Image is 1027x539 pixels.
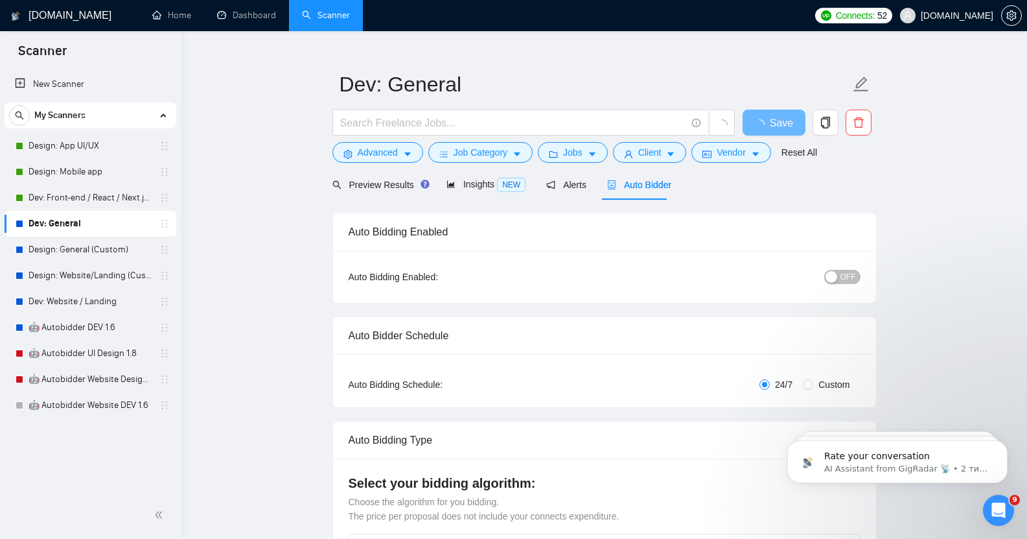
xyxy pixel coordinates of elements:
[29,159,152,185] a: Design: Mobile app
[29,289,152,315] a: Dev: Website / Landing
[29,366,152,392] a: 🤖 Autobidder Website Design 1.8
[152,10,191,21] a: homeHome
[853,76,870,93] span: edit
[666,149,675,159] span: caret-down
[159,193,170,203] span: holder
[159,245,170,255] span: holder
[607,180,616,189] span: robot
[34,102,86,128] span: My Scanners
[332,180,341,189] span: search
[1010,495,1020,505] span: 9
[159,141,170,151] span: holder
[439,149,448,159] span: bars
[813,377,855,392] span: Custom
[332,180,426,190] span: Preview Results
[702,149,711,159] span: idcard
[813,110,838,136] button: copy
[563,145,583,160] span: Jobs
[159,348,170,359] span: holder
[349,422,860,459] div: Auto Bidding Type
[751,149,760,159] span: caret-down
[446,179,525,189] span: Insights
[159,296,170,307] span: holder
[1002,10,1021,21] span: setting
[624,149,633,159] span: user
[10,111,29,120] span: search
[29,315,152,341] a: 🤖 Autobidder DEV 1.6
[743,110,805,136] button: Save
[403,149,412,159] span: caret-down
[29,185,152,211] a: Dev: Front-end / React / Next.js / WebGL / GSAP
[770,115,793,131] span: Save
[607,180,671,190] span: Auto Bidder
[29,392,152,418] a: 🤖 Autobidder Website DEV 1.6
[349,213,860,250] div: Auto Bidding Enabled
[11,6,20,27] img: logo
[349,377,519,392] div: Auto Bidding Schedule:
[716,119,728,131] span: loading
[358,145,398,160] span: Advanced
[903,11,912,20] span: user
[340,115,686,131] input: Search Freelance Jobs...
[5,71,176,97] li: New Scanner
[781,145,817,160] a: Reset All
[29,341,152,366] a: 🤖 Autobidder UI Design 1.8
[754,119,770,130] span: loading
[768,413,1027,504] iframe: Intercom notifications повідомлення
[302,10,350,21] a: searchScanner
[691,142,770,163] button: idcardVendorcaret-down
[217,10,276,21] a: dashboardDashboard
[8,42,77,69] span: Scanner
[29,237,152,263] a: Design: General (Custom)
[717,145,745,160] span: Vendor
[770,377,798,392] span: 24/7
[5,102,176,418] li: My Scanners
[877,8,887,23] span: 52
[538,142,608,163] button: folderJobscaret-down
[546,180,586,190] span: Alerts
[349,474,860,492] h4: Select your bidding algorithm:
[638,145,662,160] span: Client
[513,149,522,159] span: caret-down
[29,263,152,289] a: Design: Website/Landing (Custom)
[159,400,170,411] span: holder
[349,497,619,521] span: Choose the algorithm for you bidding. The price per proposal does not include your connects expen...
[813,117,838,128] span: copy
[154,509,167,521] span: double-left
[15,71,166,97] a: New Scanner
[454,145,507,160] span: Job Category
[9,105,30,126] button: search
[846,110,871,136] button: delete
[1001,5,1022,26] button: setting
[692,119,700,127] span: info-circle
[349,270,519,284] div: Auto Bidding Enabled:
[588,149,597,159] span: caret-down
[419,178,431,190] div: Tooltip anchor
[846,117,871,128] span: delete
[1001,10,1022,21] a: setting
[159,322,170,333] span: holder
[983,495,1014,526] iframe: Intercom live chat
[29,133,152,159] a: Design: App UI/UX
[821,10,831,21] img: upwork-logo.png
[159,374,170,385] span: holder
[546,180,555,189] span: notification
[836,8,875,23] span: Connects:
[332,142,423,163] button: settingAdvancedcaret-down
[497,178,525,192] span: NEW
[549,149,558,159] span: folder
[29,211,152,237] a: Dev: General
[159,167,170,177] span: holder
[840,270,856,284] span: OFF
[340,68,850,101] input: Scanner name...
[428,142,533,163] button: barsJob Categorycaret-down
[159,270,170,281] span: holder
[349,317,860,354] div: Auto Bidder Schedule
[343,149,352,159] span: setting
[159,219,170,229] span: holder
[446,180,456,189] span: area-chart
